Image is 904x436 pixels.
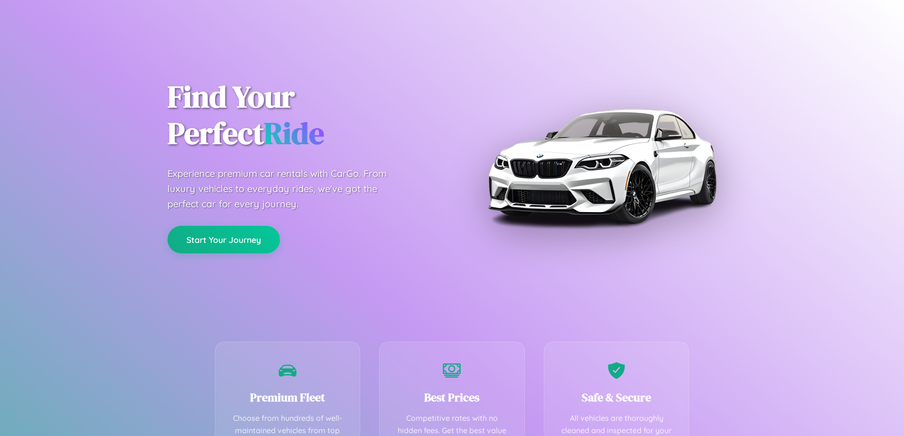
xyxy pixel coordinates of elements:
[483,47,720,285] img: Premium BMW car rental vehicle
[264,112,324,154] span: Ride
[230,390,346,405] h3: Premium Fleet
[168,166,405,212] p: Experience premium car rentals with CarGo. From luxury vehicles to everyday rides, we've got the ...
[168,79,438,152] h1: Find Your Perfect
[168,226,280,253] button: Start Your Journey
[559,390,675,405] h3: Safe & Secure
[394,390,510,405] h3: Best Prices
